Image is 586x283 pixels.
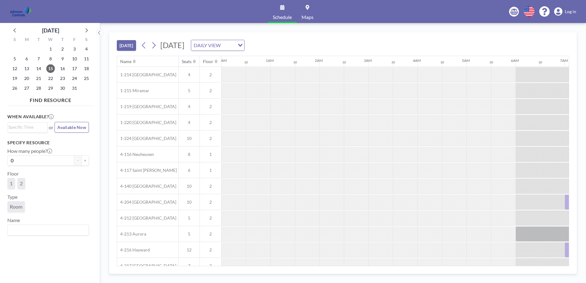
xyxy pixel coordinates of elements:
[49,124,53,130] span: or
[565,9,576,14] span: Log in
[22,55,31,63] span: Monday, October 6, 2025
[7,140,89,145] h3: Specify resource
[293,60,297,64] div: 30
[8,124,44,130] input: Search for option
[10,74,19,83] span: Sunday, October 19, 2025
[10,6,32,18] img: organization-logo
[554,7,576,16] a: Log in
[200,120,221,125] span: 2
[200,183,221,189] span: 2
[46,45,55,53] span: Wednesday, October 1, 2025
[217,58,227,63] div: 12AM
[46,55,55,63] span: Wednesday, October 8, 2025
[82,64,91,73] span: Saturday, October 18, 2025
[70,74,79,83] span: Friday, October 24, 2025
[273,15,292,20] span: Schedule
[7,95,94,103] h4: FIND RESOURCE
[82,74,91,83] span: Saturday, October 25, 2025
[46,84,55,92] span: Wednesday, October 29, 2025
[179,136,200,141] span: 10
[117,183,176,189] span: 4-140 [GEOGRAPHIC_DATA]
[200,72,221,77] span: 2
[391,60,395,64] div: 30
[560,58,568,63] div: 7AM
[120,59,131,64] div: Name
[117,88,149,93] span: 1-215 Miramar
[117,231,146,237] span: 4-213 Aurora
[117,152,154,157] span: 4-116 Neuheusen
[58,55,67,63] span: Thursday, October 9, 2025
[200,88,221,93] span: 2
[182,59,192,64] div: Seats
[20,180,23,186] span: 2
[7,217,20,223] label: Name
[74,155,82,166] button: -
[223,41,234,49] input: Search for option
[117,120,176,125] span: 1-220 [GEOGRAPHIC_DATA]
[200,168,221,173] span: 1
[511,58,519,63] div: 6AM
[21,36,33,44] div: M
[33,36,45,44] div: T
[10,64,19,73] span: Sunday, October 12, 2025
[179,152,200,157] span: 8
[58,64,67,73] span: Thursday, October 16, 2025
[8,123,47,132] div: Search for option
[200,136,221,141] span: 2
[70,45,79,53] span: Friday, October 3, 2025
[200,104,221,109] span: 2
[46,74,55,83] span: Wednesday, October 22, 2025
[200,247,221,253] span: 2
[200,215,221,221] span: 2
[266,58,274,63] div: 1AM
[58,45,67,53] span: Thursday, October 2, 2025
[34,64,43,73] span: Tuesday, October 14, 2025
[179,72,200,77] span: 4
[55,122,89,133] button: Available Now
[42,26,59,35] div: [DATE]
[200,152,221,157] span: 1
[117,215,176,221] span: 4-212 [GEOGRAPHIC_DATA]
[117,168,177,173] span: 4-117 Saint [PERSON_NAME]
[56,36,68,44] div: T
[8,226,85,234] input: Search for option
[302,15,314,20] span: Maps
[179,215,200,221] span: 5
[10,204,22,209] span: Room
[179,263,200,269] span: 7
[192,41,222,49] span: DAILY VIEW
[179,247,200,253] span: 12
[70,84,79,92] span: Friday, October 31, 2025
[117,72,176,77] span: 1-214 [GEOGRAPHIC_DATA]
[364,58,372,63] div: 3AM
[22,74,31,83] span: Monday, October 20, 2025
[179,199,200,205] span: 10
[45,36,57,44] div: W
[462,58,470,63] div: 5AM
[57,125,86,130] span: Available Now
[179,104,200,109] span: 4
[413,58,421,63] div: 4AM
[179,88,200,93] span: 5
[315,58,323,63] div: 2AM
[82,155,89,166] button: +
[117,136,176,141] span: 1-224 [GEOGRAPHIC_DATA]
[179,120,200,125] span: 4
[440,60,444,64] div: 30
[10,180,13,186] span: 1
[8,225,89,235] div: Search for option
[58,84,67,92] span: Thursday, October 30, 2025
[191,40,244,51] div: Search for option
[117,104,176,109] span: 1-219 [GEOGRAPHIC_DATA]
[10,84,19,92] span: Sunday, October 26, 2025
[70,64,79,73] span: Friday, October 17, 2025
[179,168,200,173] span: 6
[200,231,221,237] span: 2
[160,40,185,50] span: [DATE]
[80,36,92,44] div: S
[179,231,200,237] span: 5
[342,60,346,64] div: 30
[117,199,176,205] span: 4-204 [GEOGRAPHIC_DATA]
[203,59,213,64] div: Floor
[22,84,31,92] span: Monday, October 27, 2025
